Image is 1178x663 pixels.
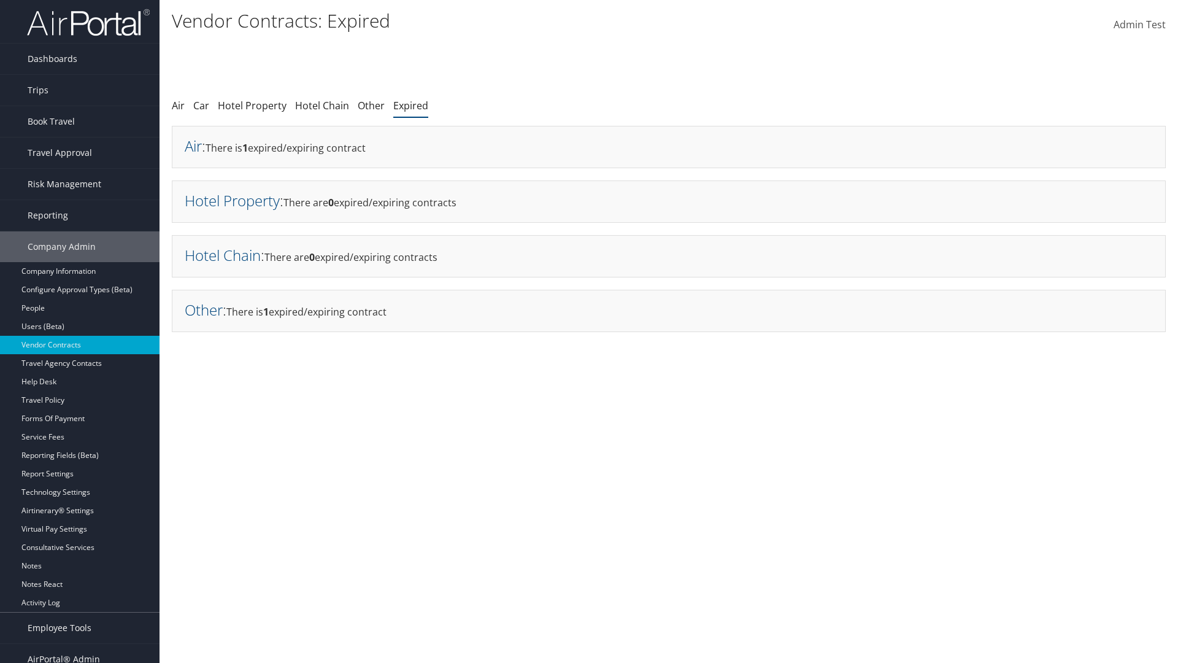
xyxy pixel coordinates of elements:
[328,196,334,209] strong: 0
[1114,18,1166,31] span: Admin Test
[172,126,1166,168] div: There is expired/expiring contract
[185,136,202,156] a: Air
[185,300,223,320] a: Other
[28,200,68,231] span: Reporting
[172,99,185,112] a: Air
[393,99,428,112] a: Expired
[263,305,269,319] strong: 1
[28,138,92,168] span: Travel Approval
[1114,6,1166,44] a: Admin Test
[172,180,1166,223] div: There are expired/expiring contracts
[185,190,280,211] a: Hotel Property
[28,44,77,74] span: Dashboards
[28,169,101,200] span: Risk Management
[185,136,206,156] h2: :
[172,290,1166,332] div: There is expired/expiring contract
[28,231,96,262] span: Company Admin
[172,235,1166,277] div: There are expired/expiring contracts
[185,300,226,320] h2: :
[172,8,834,34] h1: Vendor Contracts: Expired
[185,245,261,265] a: Hotel Chain
[185,245,264,265] h2: :
[28,75,48,106] span: Trips
[242,141,248,155] strong: 1
[185,190,283,211] h2: :
[28,613,91,643] span: Employee Tools
[218,99,287,112] a: Hotel Property
[309,250,315,264] strong: 0
[28,106,75,137] span: Book Travel
[193,99,209,112] a: Car
[295,99,349,112] a: Hotel Chain
[358,99,385,112] a: Other
[27,8,150,37] img: airportal-logo.png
